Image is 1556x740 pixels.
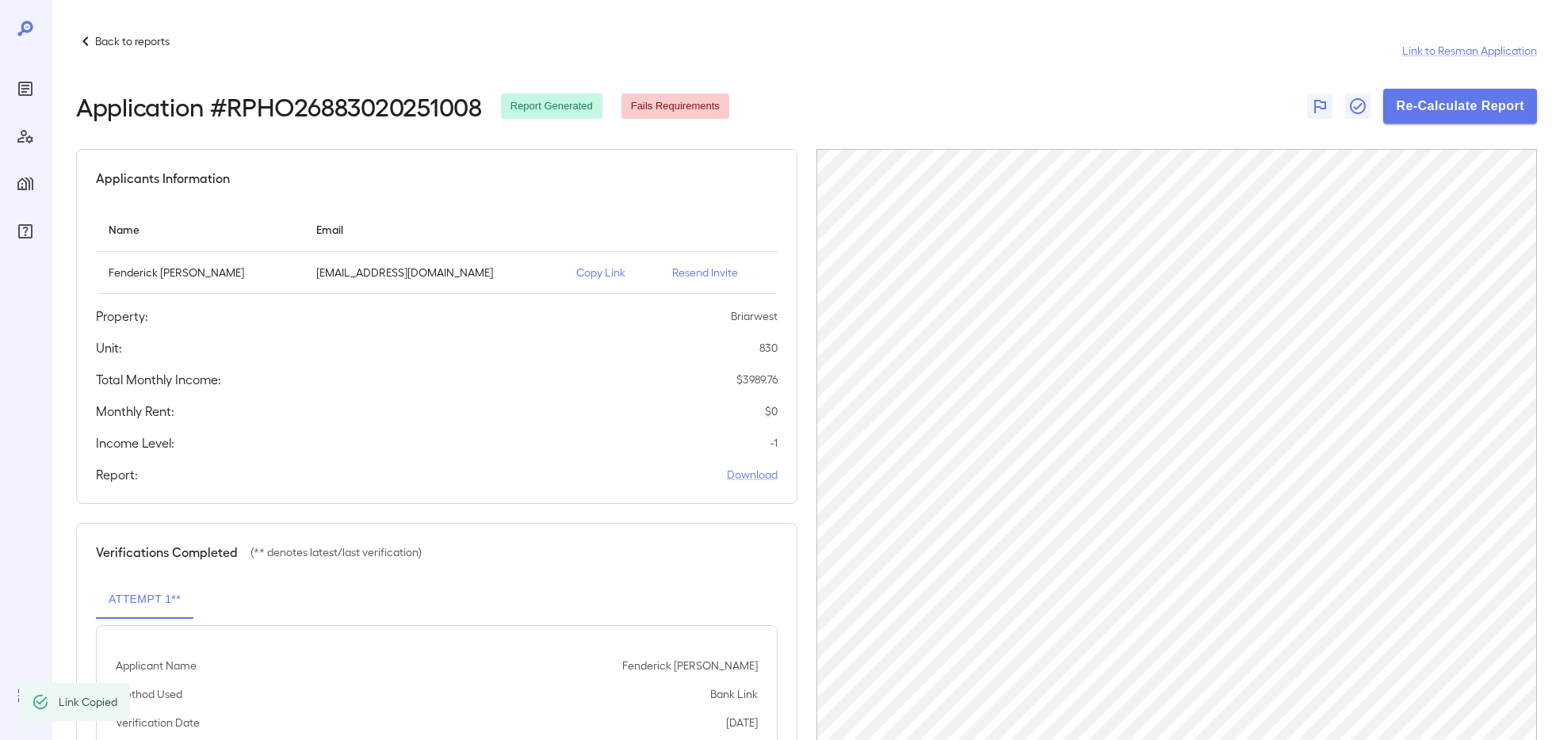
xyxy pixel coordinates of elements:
p: Briarwest [731,308,778,324]
h5: Income Level: [96,433,174,452]
button: Re-Calculate Report [1383,89,1537,124]
a: Download [727,467,778,483]
p: Resend Invite [672,265,764,280]
h5: Verifications Completed [96,543,238,562]
p: Bank Link [710,686,758,702]
span: Fails Requirements [621,99,729,114]
div: Link Copied [59,688,117,716]
span: Report Generated [501,99,602,114]
p: Fenderick [PERSON_NAME] [109,265,291,280]
div: Manage Users [13,124,38,149]
h2: Application # RPHO26883020251008 [76,92,482,120]
p: Applicant Name [116,658,197,673]
p: 830 [759,340,778,356]
table: simple table [96,207,778,294]
button: Flag Report [1307,93,1332,119]
h5: Property: [96,307,148,326]
p: $ 3989.76 [736,372,778,387]
p: [DATE] [726,715,758,730]
th: Name [96,207,304,252]
h5: Applicants Information [96,169,230,188]
h5: Total Monthly Income: [96,370,221,389]
button: Attempt 1** [96,581,193,619]
p: Verification Date [116,715,200,730]
h5: Report: [96,465,138,484]
p: (** denotes latest/last verification) [250,544,422,560]
a: Link to Resman Application [1402,43,1537,59]
div: Log Out [13,683,38,708]
p: $ 0 [765,403,778,419]
h5: Unit: [96,338,122,357]
p: Back to reports [95,33,170,49]
h5: Monthly Rent: [96,402,174,421]
p: -1 [770,435,778,451]
p: Fenderick [PERSON_NAME] [622,658,758,673]
p: Method Used [116,686,182,702]
th: Email [304,207,564,252]
p: Copy Link [576,265,647,280]
p: [EMAIL_ADDRESS][DOMAIN_NAME] [316,265,552,280]
div: FAQ [13,219,38,244]
div: Manage Properties [13,171,38,196]
div: Reports [13,76,38,101]
button: Close Report [1345,93,1371,119]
